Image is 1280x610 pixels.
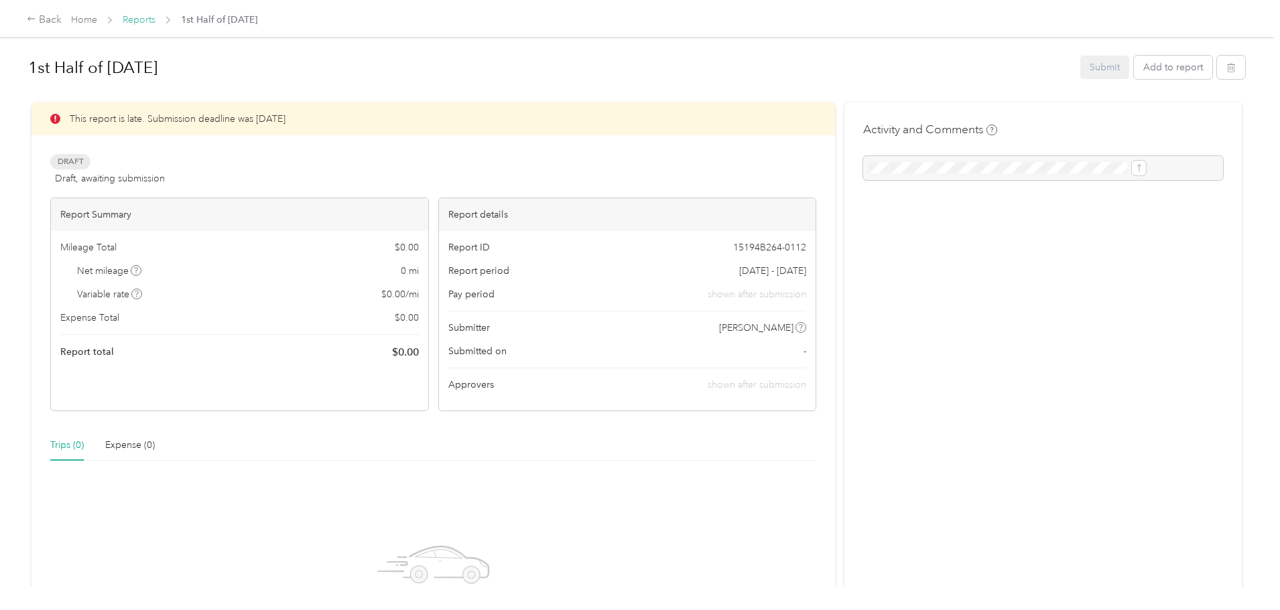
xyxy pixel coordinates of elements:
[392,344,419,360] span: $ 0.00
[708,287,806,301] span: shown after submission
[27,12,62,28] div: Back
[60,240,117,254] span: Mileage Total
[719,321,793,335] span: [PERSON_NAME]
[448,240,490,254] span: Report ID
[71,14,97,25] a: Home
[395,311,419,325] span: $ 0.00
[863,121,997,138] h4: Activity and Comments
[60,311,119,325] span: Expense Total
[448,378,494,392] span: Approvers
[739,264,806,278] span: [DATE] - [DATE]
[60,345,114,359] span: Report total
[77,264,142,278] span: Net mileage
[51,198,428,231] div: Report Summary
[123,14,155,25] a: Reports
[448,264,509,278] span: Report period
[77,287,143,301] span: Variable rate
[105,438,155,453] div: Expense (0)
[1205,535,1280,610] iframe: Everlance-gr Chat Button Frame
[381,287,419,301] span: $ 0.00 / mi
[804,344,806,358] span: -
[50,154,90,169] span: Draft
[733,240,806,254] span: 15194B264-0112
[448,287,495,301] span: Pay period
[401,264,419,278] span: 0 mi
[181,13,257,27] span: 1st Half of [DATE]
[31,102,835,135] div: This report is late. Submission deadline was [DATE]
[448,344,507,358] span: Submitted on
[708,379,806,390] span: shown after submission
[395,240,419,254] span: $ 0.00
[28,52,1071,84] h1: 1st Half of September 2025
[448,321,490,335] span: Submitter
[55,171,165,185] span: Draft, awaiting submission
[439,198,816,231] div: Report details
[50,438,84,453] div: Trips (0)
[1134,56,1212,79] button: Add to report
